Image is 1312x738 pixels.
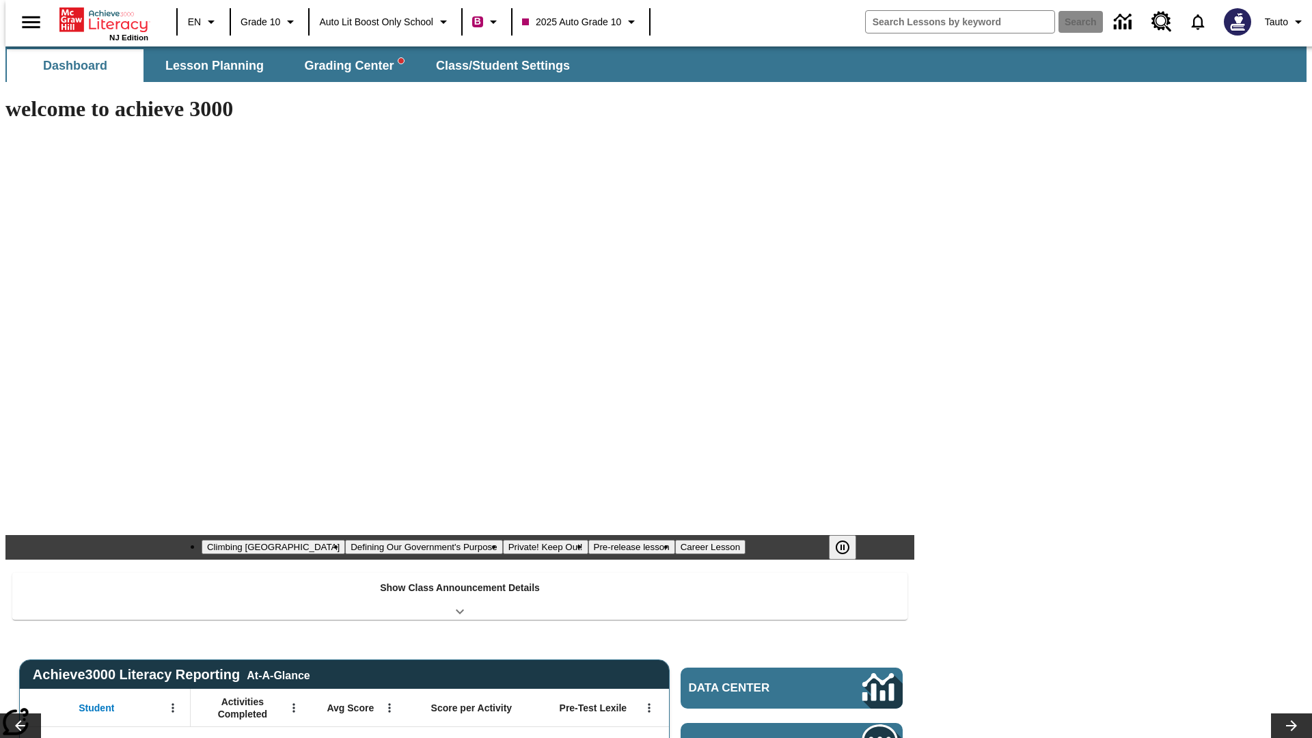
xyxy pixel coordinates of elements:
[109,33,148,42] span: NJ Edition
[319,15,433,29] span: Auto Lit Boost only School
[560,702,627,714] span: Pre-Test Lexile
[327,702,374,714] span: Avg Score
[345,540,502,554] button: Slide 2 Defining Our Government's Purpose
[380,581,540,595] p: Show Class Announcement Details
[188,15,201,29] span: EN
[689,681,817,695] span: Data Center
[588,540,675,554] button: Slide 4 Pre-release lesson
[1271,713,1312,738] button: Lesson carousel, Next
[522,15,621,29] span: 2025 Auto Grade 10
[1180,4,1216,40] a: Notifications
[675,540,746,554] button: Slide 5 Career Lesson
[1265,15,1288,29] span: Tauto
[163,698,183,718] button: Open Menu
[79,702,114,714] span: Student
[43,58,107,74] span: Dashboard
[284,698,304,718] button: Open Menu
[1143,3,1180,40] a: Resource Center, Will open in new tab
[379,698,400,718] button: Open Menu
[5,46,1307,82] div: SubNavbar
[286,49,422,82] button: Grading Center
[247,667,310,682] div: At-A-Glance
[1216,4,1259,40] button: Select a new avatar
[59,6,148,33] a: Home
[146,49,283,82] button: Lesson Planning
[398,58,404,64] svg: writing assistant alert
[1259,10,1312,34] button: Profile/Settings
[467,10,507,34] button: Boost Class color is violet red. Change class color
[11,2,51,42] button: Open side menu
[12,573,907,620] div: Show Class Announcement Details
[314,10,457,34] button: School: Auto Lit Boost only School, Select your school
[59,5,148,42] div: Home
[1224,8,1251,36] img: Avatar
[304,58,403,74] span: Grading Center
[197,696,288,720] span: Activities Completed
[1106,3,1143,41] a: Data Center
[182,10,225,34] button: Language: EN, Select a language
[5,49,582,82] div: SubNavbar
[681,668,903,709] a: Data Center
[235,10,304,34] button: Grade: Grade 10, Select a grade
[829,535,856,560] button: Pause
[639,698,659,718] button: Open Menu
[474,13,481,30] span: B
[829,535,870,560] div: Pause
[165,58,264,74] span: Lesson Planning
[517,10,645,34] button: Class: 2025 Auto Grade 10, Select your class
[202,540,345,554] button: Slide 1 Climbing Mount Tai
[431,702,512,714] span: Score per Activity
[425,49,581,82] button: Class/Student Settings
[33,667,310,683] span: Achieve3000 Literacy Reporting
[436,58,570,74] span: Class/Student Settings
[503,540,588,554] button: Slide 3 Private! Keep Out!
[866,11,1054,33] input: search field
[5,96,914,122] h1: welcome to achieve 3000
[7,49,143,82] button: Dashboard
[241,15,280,29] span: Grade 10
